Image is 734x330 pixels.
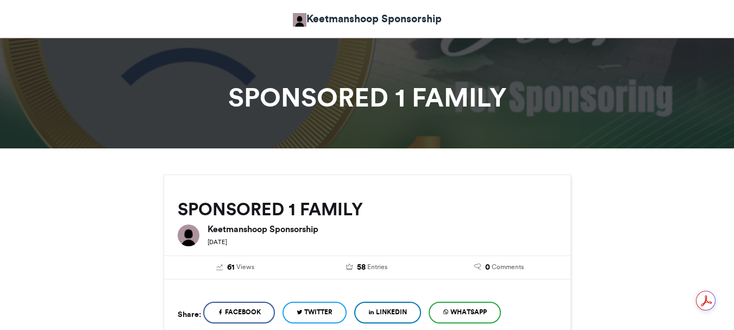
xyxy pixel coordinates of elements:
img: Keetmanshoop Sponsorship [293,13,306,27]
span: Views [236,262,254,272]
h5: Share: [178,307,201,321]
h1: SPONSORED 1 FAMILY [66,84,669,110]
a: Twitter [283,302,347,323]
span: 58 [357,261,366,273]
span: LinkedIn [376,307,407,317]
small: [DATE] [208,238,227,246]
a: WhatsApp [429,302,501,323]
span: Facebook [225,307,261,317]
a: 0 Comments [441,261,557,273]
h2: SPONSORED 1 FAMILY [178,200,557,219]
span: Entries [367,262,387,272]
span: 0 [485,261,490,273]
span: Twitter [304,307,333,317]
a: LinkedIn [354,302,421,323]
h6: Keetmanshoop Sponsorship [208,225,557,233]
a: Facebook [203,302,275,323]
a: 58 Entries [309,261,425,273]
a: Keetmanshoop Sponsorship [293,11,442,27]
span: WhatsApp [450,307,487,317]
span: Comments [492,262,524,272]
span: 61 [227,261,235,273]
img: Keetmanshoop Sponsorship [178,225,199,246]
a: 61 Views [178,261,293,273]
